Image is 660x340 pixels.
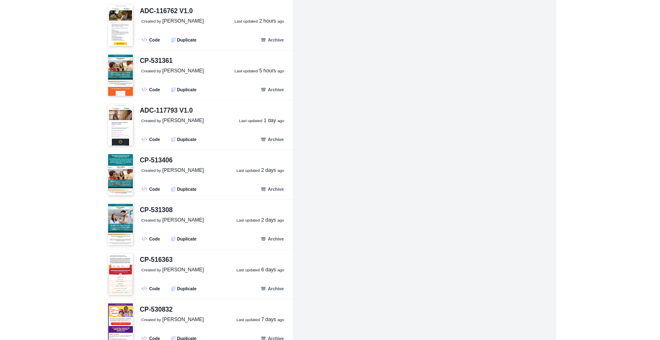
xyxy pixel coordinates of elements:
[162,267,204,273] span: [PERSON_NAME]
[141,268,161,272] small: Created by
[167,284,201,293] button: Duplicate
[236,218,260,222] small: Last updated
[236,266,284,274] a: Last updated 6 days ago
[256,134,288,144] button: Archive
[162,317,204,322] span: [PERSON_NAME]
[278,19,284,23] small: ago
[162,167,204,173] span: [PERSON_NAME]
[236,217,284,224] a: Last updated 2 days ago
[278,118,284,123] small: ago
[140,205,173,215] div: CP-531308
[278,218,284,222] small: ago
[167,134,201,144] button: Duplicate
[256,284,288,293] button: Archive
[162,118,204,123] span: [PERSON_NAME]
[167,184,201,194] button: Duplicate
[140,305,173,315] div: CP-530832
[278,69,284,73] small: ago
[140,56,173,66] div: CP-531361
[278,168,284,173] small: ago
[236,167,284,174] a: Last updated 2 days ago
[140,6,193,16] div: ADC-116762 V1.0
[141,317,161,322] small: Created by
[141,19,161,23] small: Created by
[141,218,161,222] small: Created by
[236,317,260,322] small: Last updated
[139,134,164,144] a: Code
[239,118,262,123] small: Last updated
[162,18,204,24] span: [PERSON_NAME]
[239,117,284,125] a: Last updated 1 day ago
[139,35,164,44] a: Code
[139,234,164,243] a: Code
[167,234,201,243] button: Duplicate
[256,35,288,44] button: Archive
[167,85,201,94] button: Duplicate
[236,268,260,272] small: Last updated
[256,85,288,94] button: Archive
[162,217,204,223] span: [PERSON_NAME]
[141,118,161,123] small: Created by
[140,106,193,116] div: ADC-117793 V1.0
[236,316,284,324] a: Last updated 7 days ago
[234,19,258,23] small: Last updated
[234,69,258,73] small: Last updated
[141,69,161,73] small: Created by
[256,184,288,194] button: Archive
[236,168,260,173] small: Last updated
[139,184,164,194] a: Code
[278,268,284,272] small: ago
[141,168,161,173] small: Created by
[139,284,164,293] a: Code
[256,234,288,243] button: Archive
[278,317,284,322] small: ago
[162,68,204,74] span: [PERSON_NAME]
[139,85,164,94] a: Code
[140,255,173,265] div: CP-516363
[167,35,201,44] button: Duplicate
[234,18,284,25] a: Last updated 2 hours ago
[140,155,173,166] div: CP-513406
[234,67,284,75] a: Last updated 5 hours ago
